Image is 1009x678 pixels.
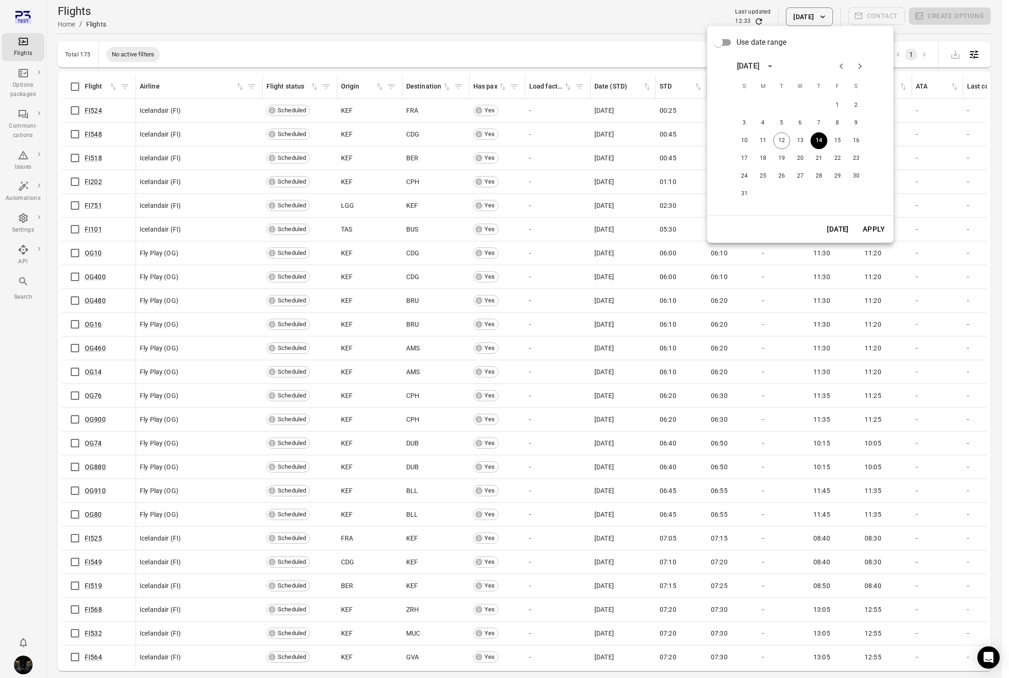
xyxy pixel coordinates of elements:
span: Saturday [848,77,865,96]
span: Use date range [736,37,786,48]
button: 14 [811,132,827,149]
button: 15 [829,132,846,149]
div: Open Intercom Messenger [977,646,1000,669]
button: 18 [755,150,771,167]
button: Next month [851,57,869,75]
span: Friday [829,77,846,96]
button: 6 [792,115,809,131]
button: Apply [858,219,890,239]
button: 8 [829,115,846,131]
button: 5 [773,115,790,131]
button: 4 [755,115,771,131]
button: 26 [773,168,790,185]
button: 3 [736,115,753,131]
button: 17 [736,150,753,167]
button: 25 [755,168,771,185]
button: 16 [848,132,865,149]
button: 21 [811,150,827,167]
span: Tuesday [773,77,790,96]
button: 12 [773,132,790,149]
button: 28 [811,168,827,185]
button: 20 [792,150,809,167]
button: calendar view is open, switch to year view [762,58,778,74]
button: 11 [755,132,771,149]
button: [DATE] [822,219,854,239]
button: 30 [848,168,865,185]
button: 19 [773,150,790,167]
button: 24 [736,168,753,185]
button: 7 [811,115,827,131]
button: 1 [829,97,846,114]
span: Wednesday [792,77,809,96]
button: 10 [736,132,753,149]
button: 2 [848,97,865,114]
button: 31 [736,185,753,202]
div: [DATE] [737,61,759,72]
button: Previous month [832,57,851,75]
button: 13 [792,132,809,149]
span: Thursday [811,77,827,96]
button: 22 [829,150,846,167]
button: 29 [829,168,846,185]
button: 23 [848,150,865,167]
button: 9 [848,115,865,131]
button: 27 [792,168,809,185]
span: Sunday [736,77,753,96]
span: Monday [755,77,771,96]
